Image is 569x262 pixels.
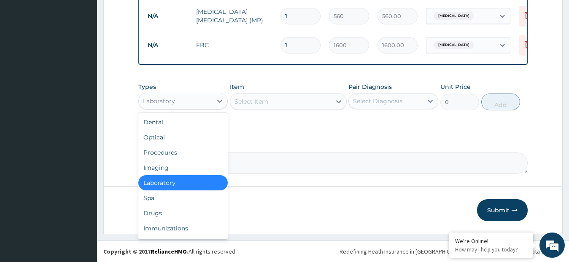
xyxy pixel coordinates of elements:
td: N/A [143,8,192,24]
footer: All rights reserved. [97,241,569,262]
strong: Copyright © 2017 . [103,248,189,255]
div: Spa [138,190,228,206]
td: N/A [143,37,192,53]
td: FBC [192,37,276,53]
label: Item [230,83,244,91]
div: Chat with us now [44,47,142,58]
label: Comment [138,141,528,148]
img: d_794563401_company_1708531726252_794563401 [16,42,34,63]
button: Add [481,94,520,110]
div: Imaging [138,160,228,175]
div: Laboratory [138,175,228,190]
a: RelianceHMO [151,248,187,255]
div: Select Item [235,97,268,106]
label: Types [138,83,156,91]
p: How may I help you today? [455,246,527,253]
td: [MEDICAL_DATA] [MEDICAL_DATA] (MP) [192,3,276,29]
button: Submit [477,199,528,221]
span: [MEDICAL_DATA] [434,12,474,20]
div: Dental [138,115,228,130]
div: Procedures [138,145,228,160]
textarea: Type your message and hit 'Enter' [4,174,161,203]
div: Minimize live chat window [138,4,159,24]
div: Drugs [138,206,228,221]
div: Others [138,236,228,251]
div: Immunizations [138,221,228,236]
label: Unit Price [440,83,471,91]
span: [MEDICAL_DATA] [434,41,474,49]
div: We're Online! [455,237,527,245]
label: Pair Diagnosis [348,83,392,91]
div: Optical [138,130,228,145]
div: Redefining Heath Insurance in [GEOGRAPHIC_DATA] using Telemedicine and Data Science! [340,247,563,256]
div: Select Diagnosis [353,97,402,105]
span: We're online! [49,78,116,163]
div: Laboratory [143,97,175,105]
